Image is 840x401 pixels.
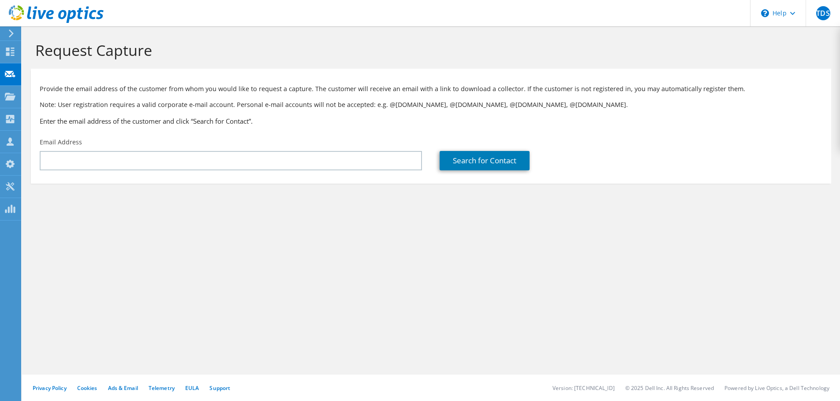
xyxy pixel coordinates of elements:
[40,138,82,147] label: Email Address
[553,384,615,392] li: Version: [TECHNICAL_ID]
[724,384,829,392] li: Powered by Live Optics, a Dell Technology
[761,9,769,17] svg: \n
[108,384,138,392] a: Ads & Email
[40,116,822,126] h3: Enter the email address of the customer and click “Search for Contact”.
[35,41,822,59] h1: Request Capture
[40,100,822,110] p: Note: User registration requires a valid corporate e-mail account. Personal e-mail accounts will ...
[625,384,714,392] li: © 2025 Dell Inc. All Rights Reserved
[33,384,67,392] a: Privacy Policy
[209,384,230,392] a: Support
[816,6,830,20] span: TDS
[185,384,199,392] a: EULA
[77,384,97,392] a: Cookies
[40,84,822,94] p: Provide the email address of the customer from whom you would like to request a capture. The cust...
[440,151,530,170] a: Search for Contact
[149,384,175,392] a: Telemetry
